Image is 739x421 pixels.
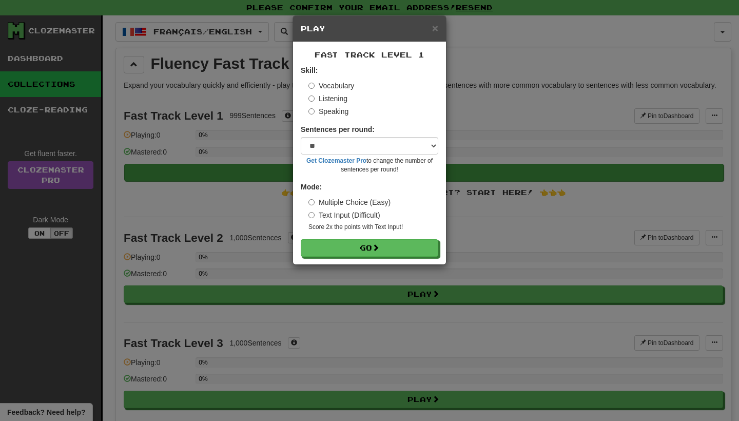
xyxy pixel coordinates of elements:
span: × [432,22,438,34]
strong: Mode: [301,183,322,191]
strong: Skill: [301,66,318,74]
input: Speaking [308,108,315,114]
input: Vocabulary [308,83,315,89]
label: Multiple Choice (Easy) [308,197,391,207]
input: Multiple Choice (Easy) [308,199,315,205]
label: Vocabulary [308,81,354,91]
label: Speaking [308,106,348,117]
label: Listening [308,93,347,104]
h5: Play [301,24,438,34]
span: Fast Track Level 1 [315,50,424,59]
button: Close [432,23,438,33]
label: Text Input (Difficult) [308,210,380,220]
button: Go [301,239,438,257]
a: Get Clozemaster Pro [306,157,366,164]
input: Text Input (Difficult) [308,212,315,218]
small: to change the number of sentences per round! [301,157,438,174]
small: Score 2x the points with Text Input ! [308,223,438,232]
label: Sentences per round: [301,124,375,135]
input: Listening [308,95,315,102]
